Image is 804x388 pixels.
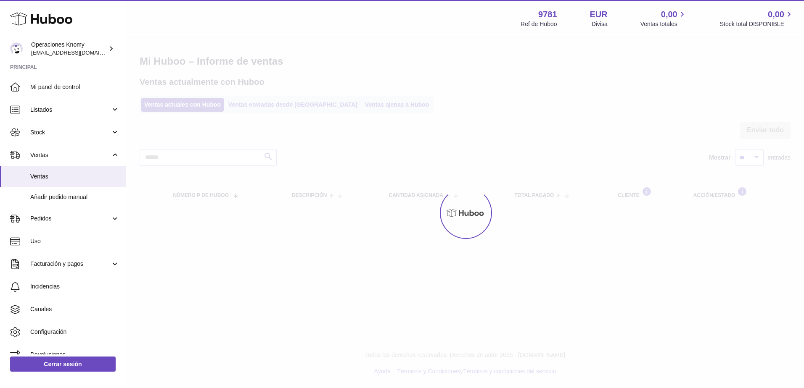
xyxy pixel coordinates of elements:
div: Operaciones Knomy [31,41,107,57]
strong: 9781 [538,9,557,20]
span: Ventas [30,173,119,181]
span: 0,00 [661,9,677,20]
a: 0,00 Stock total DISPONIBLE [720,9,794,28]
span: Configuración [30,328,119,336]
img: operaciones@selfkit.com [10,42,23,55]
span: 0,00 [768,9,784,20]
a: Cerrar sesión [10,357,116,372]
div: Ref de Huboo [521,20,557,28]
span: Stock total DISPONIBLE [720,20,794,28]
strong: EUR [590,9,608,20]
span: Incidencias [30,283,119,291]
a: 0,00 Ventas totales [640,9,687,28]
span: Ventas [30,151,111,159]
span: Facturación y pagos [30,260,111,268]
span: Ventas totales [640,20,687,28]
span: Pedidos [30,215,111,223]
span: Devoluciones [30,351,119,359]
span: Listados [30,106,111,114]
span: [EMAIL_ADDRESS][DOMAIN_NAME] [31,49,124,56]
span: Canales [30,305,119,313]
span: Añadir pedido manual [30,193,119,201]
span: Uso [30,237,119,245]
span: Mi panel de control [30,83,119,91]
span: Stock [30,128,111,136]
div: Divisa [592,20,608,28]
